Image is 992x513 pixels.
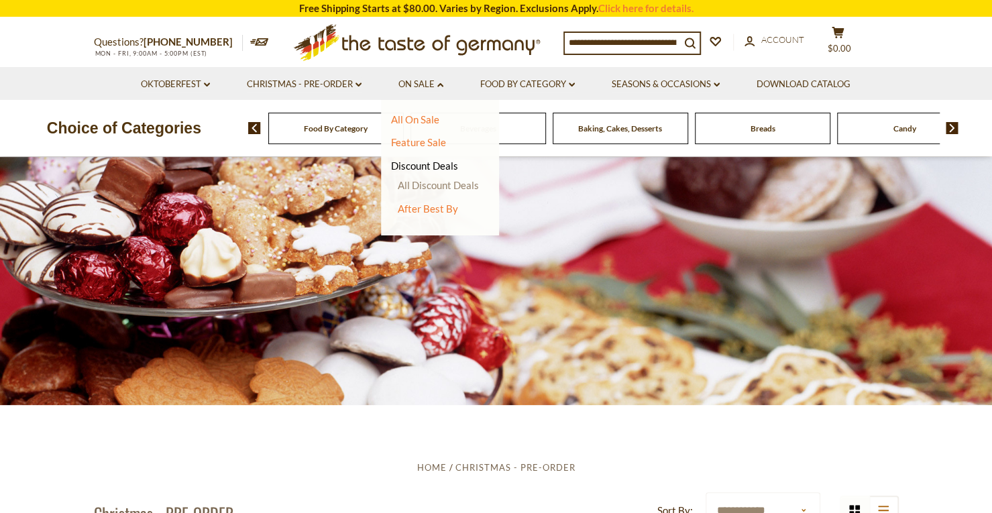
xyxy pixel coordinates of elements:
[398,77,443,92] a: On Sale
[828,43,851,54] span: $0.00
[398,203,458,215] a: After Best By
[757,77,850,92] a: Download Catalog
[391,136,446,148] a: Feature Sale
[612,77,720,92] a: Seasons & Occasions
[761,34,804,45] span: Account
[94,50,208,57] span: MON - FRI, 9:00AM - 5:00PM (EST)
[480,77,575,92] a: Food By Category
[304,123,368,133] a: Food By Category
[94,34,243,51] p: Questions?
[598,2,694,14] a: Click here for details.
[248,122,261,134] img: previous arrow
[247,77,362,92] a: Christmas - PRE-ORDER
[946,122,958,134] img: next arrow
[417,462,446,473] a: Home
[391,113,439,125] a: All On Sale
[141,77,210,92] a: Oktoberfest
[144,36,233,48] a: [PHONE_NUMBER]
[578,123,662,133] a: Baking, Cakes, Desserts
[818,26,859,60] button: $0.00
[893,123,916,133] a: Candy
[398,179,479,191] a: All Discount Deals
[391,156,458,175] a: Discount Deals
[455,462,575,473] a: Christmas - PRE-ORDER
[750,123,775,133] a: Breads
[745,33,804,48] a: Account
